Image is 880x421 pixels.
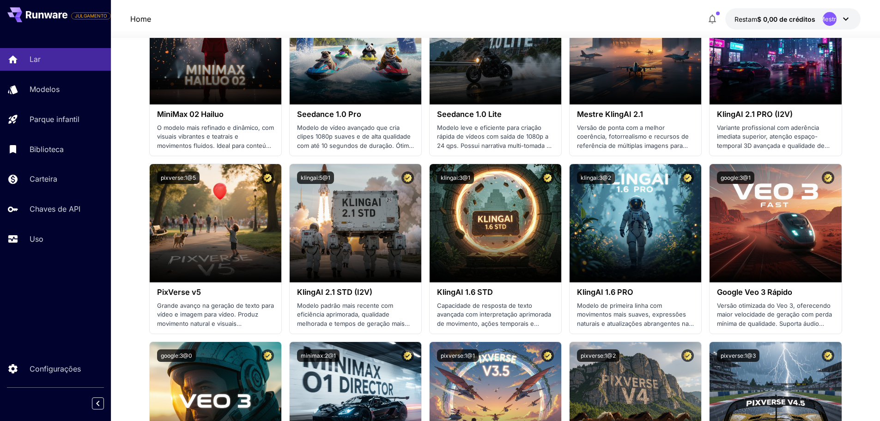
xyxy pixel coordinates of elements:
[297,110,361,119] font: Seedance 1.0 Pro
[261,171,274,184] button: Modelo certificado – verificado para melhor desempenho e inclui uma licença comercial.
[157,171,200,184] button: pixverse:1@5
[577,302,694,345] font: Modelo de primeira linha com movimentos mais suaves, expressões naturais e atualizações abrangent...
[157,349,196,362] button: google:3@0
[441,174,470,181] font: klingai:3@1
[717,349,759,362] button: pixverse:1@3
[290,164,421,282] img: alt
[717,124,830,159] font: Variante profissional com aderência imediata superior, atenção espaço-temporal 3D avançada e qual...
[717,171,754,184] button: google:3@1
[577,124,689,167] font: Versão de ponta com a melhor coerência, fotorrealismo e recursos de referência de múltiplas image...
[437,287,493,297] font: KlingAI 1.6 STD
[757,15,815,23] font: $ 0,00 de créditos
[157,287,201,297] font: PixVerse v5
[721,174,751,181] font: google:3@1
[437,349,479,362] button: pixverse:1@1
[30,55,41,64] font: Lar
[297,349,340,362] button: minimax:2@1
[150,164,281,282] img: alt
[725,8,861,30] button: $ 0,00Mestre
[30,145,64,154] font: Biblioteca
[437,110,502,119] font: Seedance 1.0 Lite
[570,164,701,282] img: alt
[717,110,793,119] font: KlingAI 2.1 PRO (I2V)
[401,349,414,362] button: Modelo certificado – verificado para melhor desempenho e inclui uma licença comercial.
[734,14,815,24] div: $ 0,00
[297,287,372,297] font: KlingAI 2.1 STD (I2V)
[681,349,694,362] button: Modelo certificado – verificado para melhor desempenho e inclui uma licença comercial.
[157,302,274,354] font: Grande avanço na geração de texto para vídeo e imagem para vídeo. Produz movimento natural e visu...
[819,15,840,23] font: Mestre
[99,395,111,412] div: Recolher barra lateral
[681,171,694,184] button: Modelo certificado – verificado para melhor desempenho e inclui uma licença comercial.
[157,124,274,159] font: O modelo mais refinado e dinâmico, com visuais vibrantes e teatrais e movimentos fluidos. Ideal p...
[297,302,410,336] font: Modelo padrão mais recente com eficiência aprimorada, qualidade melhorada e tempos de geração mai...
[30,115,79,124] font: Parque infantil
[161,174,196,181] font: pixverse:1@5
[92,397,104,409] button: Recolher barra lateral
[577,110,643,119] font: Mestre KlingAI 2.1
[261,349,274,362] button: Modelo certificado – verificado para melhor desempenho e inclui uma licença comercial.
[541,349,554,362] button: Modelo certificado – verificado para melhor desempenho e inclui uma licença comercial.
[541,171,554,184] button: Modelo certificado – verificado para melhor desempenho e inclui uma licença comercial.
[581,352,616,359] font: pixverse:1@2
[130,13,151,24] a: Home
[297,171,334,184] button: klingai:5@1
[577,349,619,362] button: pixverse:1@2
[822,349,834,362] button: Modelo certificado – verificado para melhor desempenho e inclui uma licença comercial.
[30,364,81,373] font: Configurações
[301,352,336,359] font: minimax:2@1
[734,15,757,23] font: Restam
[437,171,474,184] button: klingai:3@1
[717,287,792,297] font: Google Veo 3 Rápido
[822,171,834,184] button: Modelo certificado – verificado para melhor desempenho e inclui uma licença comercial.
[161,352,192,359] font: google:3@0
[437,124,552,159] font: Modelo leve e eficiente para criação rápida de vídeos com saída de 1080p a 24 qps. Possui narrati...
[437,302,551,336] font: Capacidade de resposta de texto avançada com interpretação aprimorada de movimento, ações tempora...
[30,204,80,214] font: Chaves de API
[297,124,414,177] font: Modelo de vídeo avançado que cria clipes 1080p suaves e de alta qualidade com até 10 segundos de ...
[30,174,57,183] font: Carteira
[710,164,841,282] img: alt
[130,13,151,24] nav: migalha de pão
[577,171,615,184] button: klingai:3@2
[430,164,561,282] img: alt
[301,174,330,181] font: klingai:5@1
[401,171,414,184] button: Modelo certificado – verificado para melhor desempenho e inclui uma licença comercial.
[577,287,633,297] font: KlingAI 1.6 PRO
[157,110,224,119] font: MiniMax 02 Hailuo
[581,174,611,181] font: klingai:3@2
[441,352,475,359] font: pixverse:1@1
[30,234,43,244] font: Uso
[721,352,756,359] font: pixverse:1@3
[30,85,60,94] font: Modelos
[75,13,107,18] font: JULGAMENTO
[717,302,832,363] font: Versão otimizada do Veo 3, oferecendo maior velocidade de geração com perda mínima de qualidade. ...
[71,10,111,21] span: Adicione seu cartão de pagamento para habilitar a funcionalidade completa da plataforma.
